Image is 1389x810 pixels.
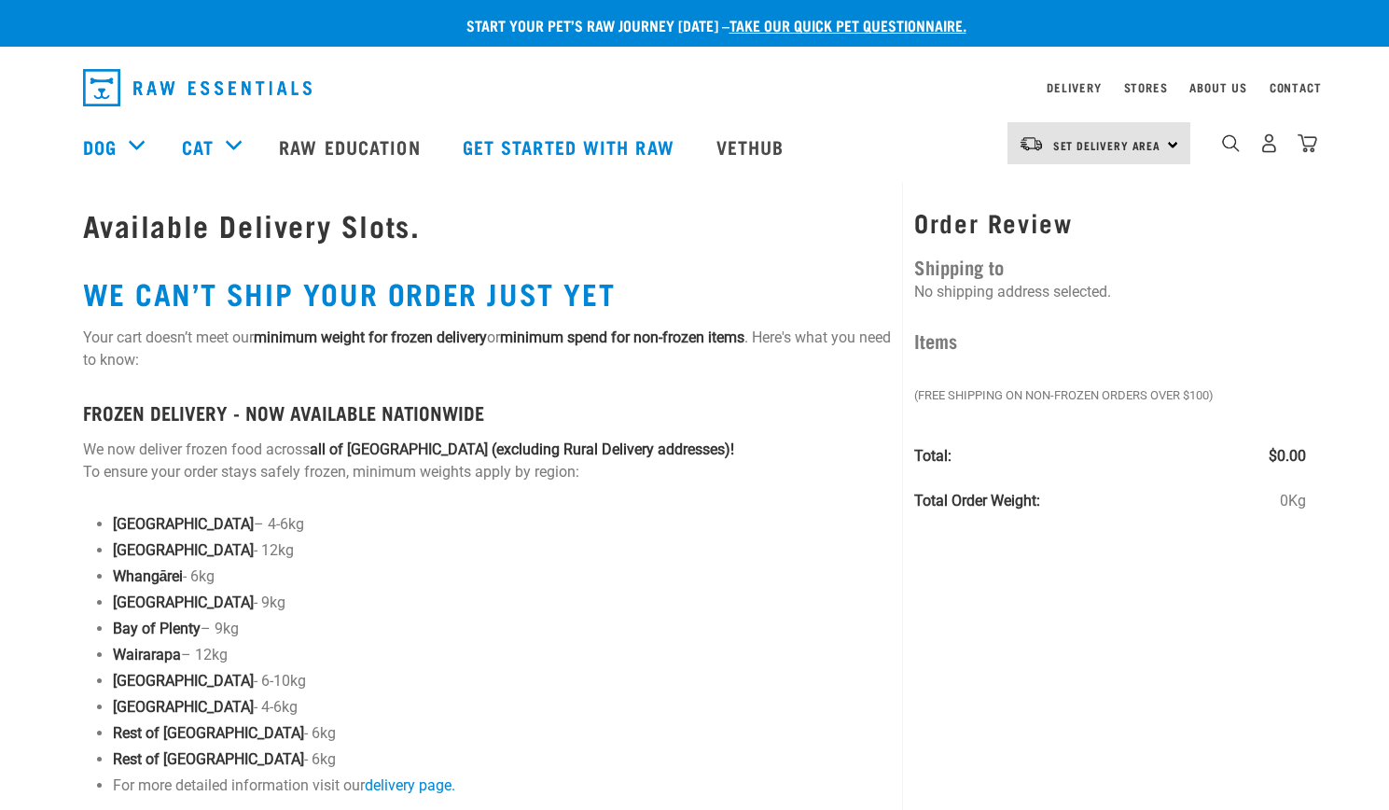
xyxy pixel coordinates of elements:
span: 0Kg [1280,490,1306,512]
strong: [GEOGRAPHIC_DATA] [113,698,254,716]
p: - 12kg [113,539,892,562]
p: No shipping address selected. [914,281,1306,303]
a: About Us [1189,84,1246,91]
img: Raw Essentials Logo [83,69,312,106]
a: Get started with Raw [444,109,698,184]
strong: [GEOGRAPHIC_DATA] [113,594,254,611]
img: user.png [1259,133,1279,153]
a: Contact [1270,84,1322,91]
strong: all of [GEOGRAPHIC_DATA] (excluding Rural Delivery addresses)! [310,440,734,458]
p: - 6-10kg [113,670,892,692]
strong: Total: [914,447,951,465]
strong: Rest of [GEOGRAPHIC_DATA] [113,724,304,742]
p: - 9kg [113,592,892,614]
p: Your cart doesn’t meet our or . Here's what you need to know: [83,327,892,371]
p: - 4-6kg [113,696,892,719]
p: - 6kg [113,722,892,745]
a: Stores [1124,84,1168,91]
strong: [GEOGRAPHIC_DATA] [113,672,254,690]
strong: Rest of [GEOGRAPHIC_DATA] [113,750,304,768]
span: Set Delivery Area [1053,142,1161,148]
p: - 6kg [113,566,892,588]
strong: Bay of Plenty [113,620,201,637]
img: home-icon@2x.png [1298,133,1317,153]
p: We now deliver frozen food across To ensure your order stays safely frozen, minimum weights apply... [83,439,892,483]
h3: Order Review [914,208,1306,237]
strong: [GEOGRAPHIC_DATA] [113,515,254,533]
h1: Available Delivery Slots. [83,208,892,242]
a: Vethub [698,109,808,184]
strong: Total Order Weight: [914,492,1040,510]
strong: Wairarapa [113,646,181,663]
em: (Free Shipping on Non-Frozen orders over $100) [914,386,1315,405]
p: – 4-6kg [113,513,892,536]
h4: FROZEN DELIVERY - NOW AVAILABLE NATIONWIDE [83,401,892,423]
img: van-moving.png [1019,135,1044,152]
a: take our quick pet questionnaire. [729,21,966,29]
img: home-icon-1@2x.png [1222,134,1240,152]
p: For more detailed information visit our [113,775,892,797]
a: Delivery [1047,84,1101,91]
h2: WE CAN’T SHIP YOUR ORDER JUST YET [83,276,892,310]
strong: minimum weight for frozen delivery [254,328,487,346]
p: – 12kg [113,644,892,666]
strong: minimum spend for non-frozen items [500,328,744,346]
h4: Shipping to [914,252,1306,281]
a: delivery page. [365,776,455,794]
a: Dog [83,133,117,161]
h4: Items [914,326,1306,355]
nav: dropdown navigation [68,62,1322,114]
p: – 9kg [113,618,892,640]
p: - 6kg [113,748,892,771]
a: Raw Education [260,109,443,184]
span: $0.00 [1269,445,1306,468]
strong: Whangārei [113,567,184,585]
strong: [GEOGRAPHIC_DATA] [113,541,254,559]
a: Cat [182,133,214,161]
